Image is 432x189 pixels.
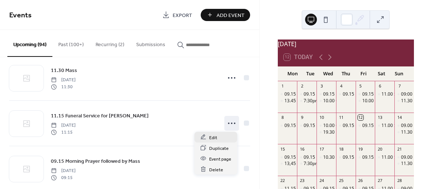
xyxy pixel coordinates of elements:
[319,83,324,89] div: 3
[51,111,149,120] a: 11.15 Funeral Service for [PERSON_NAME]
[304,98,382,104] div: 7:30pm Music Ministry Group Practice
[51,83,76,90] span: 11:30
[401,123,425,129] div: 09.00 Mass
[51,77,76,83] span: [DATE]
[401,161,425,167] div: 11.30 Mass
[52,30,90,56] button: Past (100+)
[51,157,140,165] a: 09.15 Morning Prayer followed by Mass
[323,129,383,135] div: 19.30 UCM Bi- Monthly Mass
[317,154,336,161] div: 10.30 Requiem Mass for Mary (Brenda) Simmons
[278,91,297,97] div: 09.15 Morning Prayer followed by Mass
[280,115,286,120] div: 8
[278,98,297,104] div: 13.45 U.C.M
[280,83,286,89] div: 1
[297,123,317,129] div: 09.15 Morning Prayer followed by Mass
[356,123,375,129] div: 09.15 Morning Prayer followed by Mass
[304,161,382,167] div: 7:30pm Music Ministry Group Practice
[394,129,414,135] div: 11.30 Mass
[337,66,355,81] div: Thu
[51,158,140,165] span: 09.15 Morning Prayer followed by Mass
[394,98,414,104] div: 11.30 Mass
[397,83,402,89] div: 7
[358,115,363,120] div: 12
[377,146,383,152] div: 20
[319,115,324,120] div: 10
[377,178,383,183] div: 27
[397,178,402,183] div: 28
[297,154,317,161] div: 09.15 Morning Prayer followed by Mass
[375,123,394,129] div: 11.00 Sacrament of Reconciliation
[209,144,229,152] span: Duplicate
[157,9,198,21] a: Export
[201,9,250,21] a: Add Event
[323,98,390,104] div: 10.00 Coffee Morning and Crafts
[284,161,310,167] div: 13,45 U.C.M
[297,98,317,104] div: 7:30pm Music Ministry Group Practice
[394,161,414,167] div: 11.30 Mass
[336,154,356,161] div: 09.15 Morning Prayer followed by Mass
[51,168,76,174] span: [DATE]
[284,98,310,104] div: 13.45 U.C.M
[343,123,424,129] div: 09.15 Morning Prayer followed by Mass
[338,115,344,120] div: 11
[317,123,336,129] div: 10.00 Coffee Morning and Crafts
[51,129,76,135] span: 11:15
[51,67,77,75] span: 11.30 Mass
[356,98,375,104] div: 10.00 Exposition and Prayers for Peace
[319,178,324,183] div: 24
[317,129,336,135] div: 19.30 UCM Bi- Monthly Mass
[297,161,317,167] div: 7:30pm Music Ministry Group Practice
[358,178,363,183] div: 26
[394,91,414,97] div: 09:00 Mass - Music Ministry Group
[284,154,366,161] div: 09.15 Morning Prayer followed by Mass
[284,66,301,81] div: Mon
[397,115,402,120] div: 14
[336,123,356,129] div: 09.15 Morning Prayer followed by Mass
[209,166,223,173] span: Delete
[51,122,76,129] span: [DATE]
[299,83,305,89] div: 2
[280,178,286,183] div: 22
[51,112,149,120] span: 11.15 Funeral Service for [PERSON_NAME]
[401,98,425,104] div: 11.30 Mass
[336,91,356,97] div: 09.15 Morning Prayer followed by Mass
[7,30,52,57] button: Upcoming (94)
[284,91,366,97] div: 09.15 Morning Prayer followed by Mass
[373,66,390,81] div: Sat
[278,39,414,48] div: [DATE]
[9,8,32,23] span: Events
[375,91,394,97] div: 11.00 Sacrament of Reconciliation
[301,66,319,81] div: Tue
[284,123,366,129] div: 09.15 Morning Prayer followed by Mass
[394,154,414,161] div: 09.00 Mass - Music Ministry Group
[358,83,363,89] div: 5
[299,146,305,152] div: 16
[356,91,375,97] div: 09.15 Morning Prayer followed by Mass
[355,66,372,81] div: Fri
[280,146,286,152] div: 15
[375,154,394,161] div: 11.00 Sacrament of Reconciliation
[209,134,217,141] span: Edit
[401,129,425,135] div: 11.30 Mass
[51,174,76,181] span: 09:15
[297,91,317,97] div: 09.15 Morning Prayer followed by Mass
[278,123,297,129] div: 09.15 Morning Prayer followed by Mass
[323,91,404,97] div: 09.15 Morning Prayer followed by Mass
[278,161,297,167] div: 13,45 U.C.M
[338,178,344,183] div: 25
[130,30,171,56] button: Submissions
[90,30,130,56] button: Recurring (2)
[323,123,390,129] div: 10.00 Coffee Morning and Crafts
[304,123,385,129] div: 09.15 Morning Prayer followed by Mass
[319,146,324,152] div: 17
[304,154,385,161] div: 09.15 Morning Prayer followed by Mass
[394,123,414,129] div: 09.00 Mass
[319,66,337,81] div: Wed
[338,83,344,89] div: 4
[304,91,385,97] div: 09.15 Morning Prayer followed by Mass
[317,98,336,104] div: 10.00 Coffee Morning and Crafts
[343,154,424,161] div: 09.15 Morning Prayer followed by Mass
[397,146,402,152] div: 21
[51,66,77,75] a: 11.30 Mass
[173,11,192,19] span: Export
